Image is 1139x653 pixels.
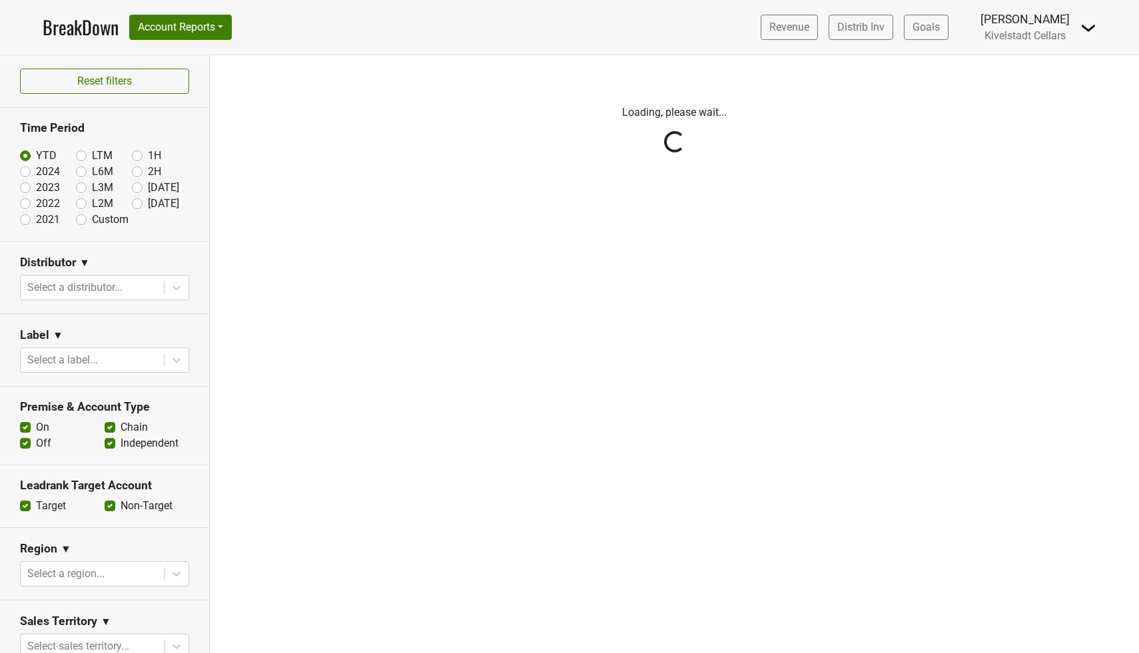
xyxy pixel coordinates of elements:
span: Kivelstadt Cellars [984,29,1066,42]
button: Account Reports [129,15,232,40]
a: Goals [904,15,949,40]
a: BreakDown [43,13,119,41]
img: Dropdown Menu [1080,20,1096,36]
div: [PERSON_NAME] [980,11,1070,28]
a: Distrib Inv [829,15,893,40]
a: Revenue [761,15,818,40]
p: Loading, please wait... [305,105,1044,120]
